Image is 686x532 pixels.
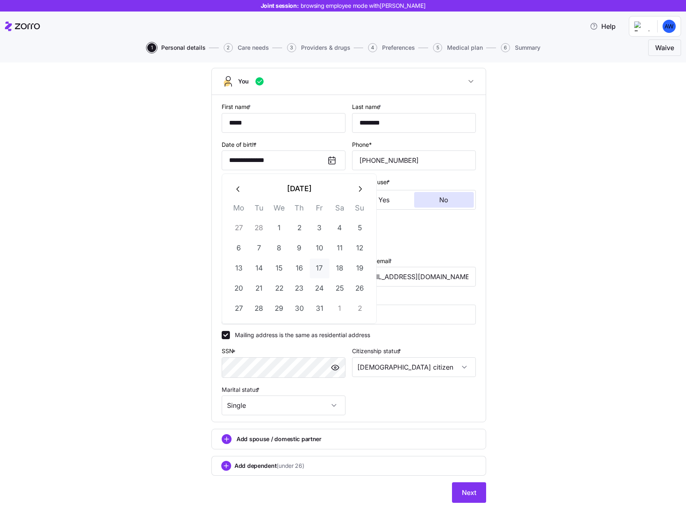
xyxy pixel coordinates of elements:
button: 17 March 1995 [310,259,329,278]
span: Medical plan [447,45,483,51]
input: Email [352,267,476,287]
button: 3 March 1995 [310,218,329,238]
button: 22 March 1995 [269,279,289,298]
span: 2 [224,43,233,52]
label: Last name [352,102,383,111]
input: Select citizenship status [352,357,476,377]
button: 3Providers & drugs [287,43,350,52]
img: Employer logo [634,21,651,31]
button: 27 March 1995 [229,299,249,319]
th: Sa [329,202,350,218]
th: Th [289,202,309,218]
th: We [269,202,289,218]
label: SSN [222,347,237,356]
button: 1 April 1995 [330,299,350,319]
button: 16 March 1995 [290,259,309,278]
th: Mo [229,202,249,218]
span: Add dependent [234,462,304,470]
svg: add icon [222,434,232,444]
button: 13 March 1995 [229,259,249,278]
button: You [212,68,486,95]
button: 1Personal details [147,43,206,52]
span: Help [590,21,616,31]
span: Care needs [238,45,269,51]
span: 1 [147,43,156,52]
button: 29 March 1995 [269,299,289,319]
span: (under 26) [276,462,304,470]
label: Phone* [352,140,372,149]
button: 1 March 1995 [269,218,289,238]
button: 9 March 1995 [290,238,309,258]
span: 3 [287,43,296,52]
img: 77ddd95080c69195ba1538cbb8504699 [663,20,676,33]
span: No [439,197,448,203]
span: browsing employee mode with [PERSON_NAME] [301,2,426,10]
button: 28 March 1995 [249,299,269,319]
input: Phone [352,150,476,170]
button: 12 March 1995 [350,238,370,258]
button: Next [452,482,486,503]
button: 18 March 1995 [330,259,350,278]
th: Su [350,202,370,218]
span: Personal details [161,45,206,51]
button: 30 March 1995 [290,299,309,319]
div: You [212,95,486,422]
span: You [238,77,249,86]
button: Waive [648,39,681,56]
button: 23 March 1995 [290,279,309,298]
span: Add spouse / domestic partner [236,435,322,443]
button: 2 April 1995 [350,299,370,319]
button: 6 March 1995 [229,238,249,258]
span: Yes [378,197,389,203]
a: 1Personal details [146,43,206,52]
button: 4Preferences [368,43,415,52]
button: 2 March 1995 [290,218,309,238]
th: Tu [249,202,269,218]
button: 2Care needs [224,43,269,52]
button: Help [583,18,622,35]
button: 14 March 1995 [249,259,269,278]
button: 25 March 1995 [330,279,350,298]
button: 7 March 1995 [249,238,269,258]
span: Summary [515,45,540,51]
input: Select marital status [222,396,345,415]
button: 20 March 1995 [229,279,249,298]
span: 6 [501,43,510,52]
label: Citizenship status [352,347,403,356]
button: 5 March 1995 [350,218,370,238]
span: Joint session: [261,2,426,10]
button: 28 February 1995 [249,218,269,238]
button: 26 March 1995 [350,279,370,298]
th: Fr [309,202,329,218]
label: Mailing address is the same as residential address [230,331,370,339]
button: 21 March 1995 [249,279,269,298]
button: [DATE] [248,179,350,199]
button: 10 March 1995 [310,238,329,258]
button: 4 March 1995 [330,218,350,238]
button: 15 March 1995 [269,259,289,278]
label: Marital status [222,385,261,394]
button: 24 March 1995 [310,279,329,298]
span: Providers & drugs [301,45,350,51]
button: 5Medical plan [433,43,483,52]
button: 11 March 1995 [330,238,350,258]
button: 31 March 1995 [310,299,329,319]
span: Next [462,488,476,497]
button: 27 February 1995 [229,218,249,238]
svg: add icon [221,461,231,471]
button: 8 March 1995 [269,238,289,258]
span: Preferences [382,45,415,51]
span: 4 [368,43,377,52]
button: 19 March 1995 [350,259,370,278]
label: Date of birth [222,140,258,149]
span: 5 [433,43,442,52]
button: 6Summary [501,43,540,52]
span: Waive [655,43,674,53]
label: First name [222,102,253,111]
